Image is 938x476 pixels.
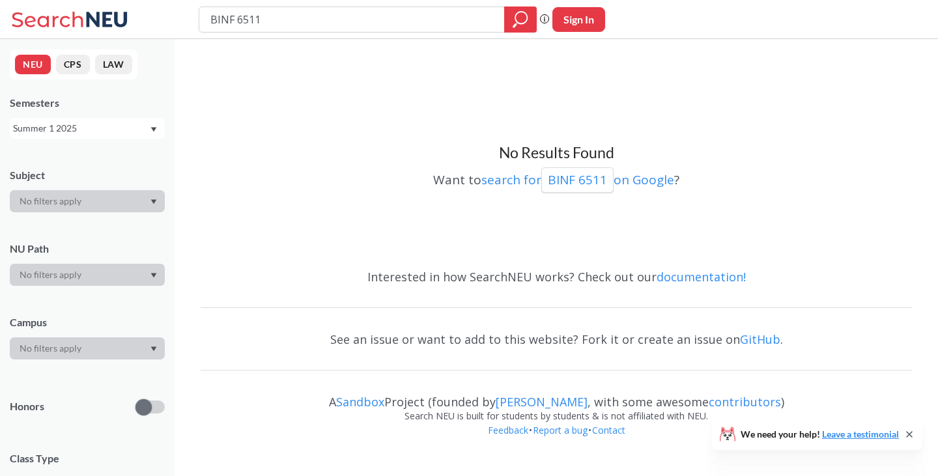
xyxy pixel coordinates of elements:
[548,171,607,189] p: BINF 6511
[657,269,746,285] a: documentation!
[10,190,165,212] div: Dropdown arrow
[201,423,912,457] div: • •
[10,242,165,256] div: NU Path
[504,7,537,33] div: magnifying glass
[10,264,165,286] div: Dropdown arrow
[201,383,912,409] div: A Project (founded by , with some awesome )
[10,451,165,466] span: Class Type
[496,394,588,410] a: [PERSON_NAME]
[56,55,90,74] button: CPS
[201,409,912,423] div: Search NEU is built for students by students & is not affiliated with NEU.
[150,199,157,204] svg: Dropdown arrow
[336,394,384,410] a: Sandbox
[201,143,912,163] h3: No Results Found
[513,10,528,29] svg: magnifying glass
[10,118,165,139] div: Summer 1 2025Dropdown arrow
[13,121,149,135] div: Summer 1 2025
[201,163,912,193] div: Want to ?
[201,258,912,296] div: Interested in how SearchNEU works? Check out our
[10,337,165,359] div: Dropdown arrow
[15,55,51,74] button: NEU
[10,399,44,414] p: Honors
[487,424,529,436] a: Feedback
[552,7,605,32] button: Sign In
[10,315,165,329] div: Campus
[10,168,165,182] div: Subject
[741,430,899,439] span: We need your help!
[532,424,588,436] a: Report a bug
[150,127,157,132] svg: Dropdown arrow
[95,55,132,74] button: LAW
[740,331,780,347] a: GitHub
[150,346,157,352] svg: Dropdown arrow
[201,320,912,358] div: See an issue or want to add to this website? Fork it or create an issue on .
[822,428,899,440] a: Leave a testimonial
[591,424,626,436] a: Contact
[150,273,157,278] svg: Dropdown arrow
[209,8,495,31] input: Class, professor, course number, "phrase"
[10,96,165,110] div: Semesters
[709,394,781,410] a: contributors
[481,171,674,188] a: search forBINF 6511on Google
